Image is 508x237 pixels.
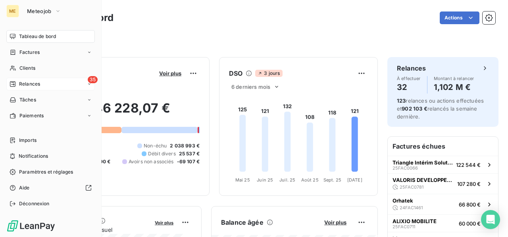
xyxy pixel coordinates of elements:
span: Imports [19,137,37,144]
span: 25FAC0711 [393,224,415,229]
span: 35 [88,76,98,83]
h6: Factures échues [388,137,498,156]
h6: Balance âgée [221,218,264,227]
h4: 32 [397,81,421,94]
span: Non-échu [144,142,167,149]
span: 2 038 993 € [170,142,200,149]
span: 25FAC0781 [400,185,423,189]
tspan: [DATE] [347,177,362,183]
span: À effectuer [397,76,421,81]
h6: Relances [397,63,426,73]
span: Tableau de bord [19,33,56,40]
span: Voir plus [324,219,346,226]
span: 6 derniers mois [231,84,270,90]
span: Voir plus [159,70,181,76]
button: Voir plus [322,219,349,226]
span: Tâches [19,96,36,103]
span: 60 000 € [459,220,481,227]
span: Débit divers [148,150,176,157]
span: VALORIS DEVELOPPEMENT [393,177,454,183]
tspan: Sept. 25 [323,177,341,183]
span: Factures [19,49,40,56]
span: Montant à relancer [434,76,474,81]
span: 66 800 € [459,201,481,208]
span: 122 544 € [456,162,481,168]
img: Logo LeanPay [6,220,56,232]
button: Orhatek24FAC146166 800 € [388,194,498,214]
span: 24FAC1461 [400,205,423,210]
button: Triangle Intérim Solution RH25FAC0066122 544 € [388,156,498,173]
span: 25FAC0066 [393,166,418,170]
tspan: Mai 25 [235,177,250,183]
span: Aide [19,184,30,191]
span: 107 280 € [457,181,481,187]
span: 25 537 € [179,150,200,157]
span: Orhatek [393,197,413,204]
h2: 3 346 228,07 € [45,100,200,124]
button: ALIXIO MOBILITE25FAC071160 000 € [388,214,498,232]
span: Clients [19,65,35,72]
h4: 1,102 M € [434,81,474,94]
h6: DSO [229,69,242,78]
span: Paramètres et réglages [19,168,73,176]
a: Aide [6,182,95,194]
tspan: Juin 25 [257,177,273,183]
span: ALIXIO MOBILITE [393,218,437,224]
span: Meteojob [27,8,52,14]
span: relances ou actions effectuées et relancés la semaine dernière. [397,97,484,120]
span: Triangle Intérim Solution RH [393,159,453,166]
button: Voir plus [157,70,184,77]
span: Avoirs non associés [129,158,174,165]
span: Notifications [19,153,48,160]
button: Actions [440,11,479,24]
div: Open Intercom Messenger [481,210,500,229]
button: Voir plus [152,219,176,226]
button: VALORIS DEVELOPPEMENT25FAC0781107 280 € [388,173,498,194]
div: ME [6,5,19,17]
span: Voir plus [155,220,173,226]
span: 3 jours [255,70,282,77]
span: Paiements [19,112,44,119]
span: -69 107 € [177,158,200,165]
span: 902 103 € [402,105,427,112]
span: Relances [19,80,40,88]
tspan: Août 25 [301,177,319,183]
tspan: Juil. 25 [279,177,295,183]
span: Déconnexion [19,200,50,207]
span: 123 [397,97,406,104]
